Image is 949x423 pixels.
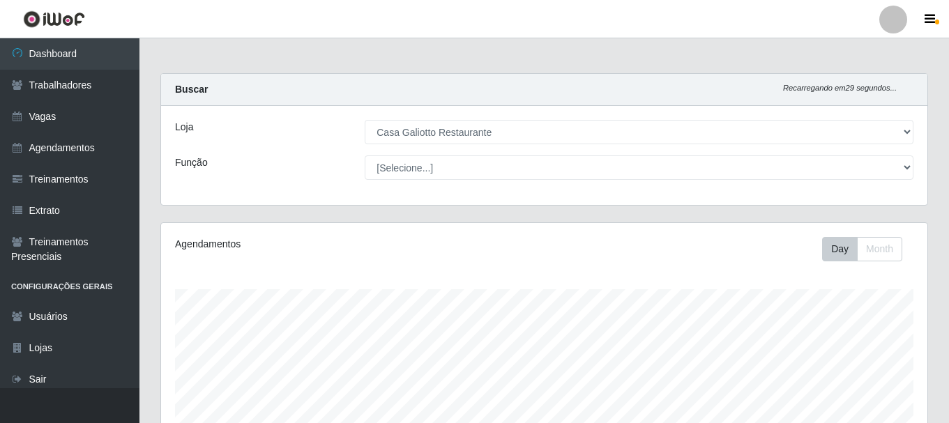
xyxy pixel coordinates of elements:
[175,155,208,170] label: Função
[822,237,902,261] div: First group
[822,237,858,261] button: Day
[822,237,913,261] div: Toolbar with button groups
[175,120,193,134] label: Loja
[175,84,208,95] strong: Buscar
[857,237,902,261] button: Month
[783,84,897,92] i: Recarregando em 29 segundos...
[23,10,85,28] img: CoreUI Logo
[175,237,471,252] div: Agendamentos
